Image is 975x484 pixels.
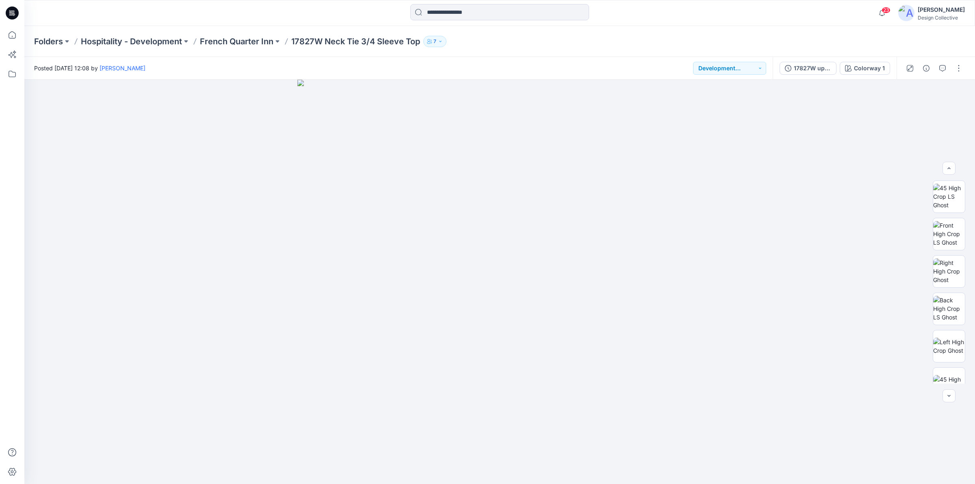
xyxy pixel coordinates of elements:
img: Right High Crop Ghost [933,258,965,284]
img: eyJhbGciOiJIUzI1NiIsImtpZCI6IjAiLCJzbHQiOiJzZXMiLCJ0eXAiOiJKV1QifQ.eyJkYXRhIjp7InR5cGUiOiJzdG9yYW... [297,80,702,484]
a: Hospitality - Development [81,36,182,47]
button: Colorway 1 [840,62,890,75]
div: [PERSON_NAME] [918,5,965,15]
span: Posted [DATE] 12:08 by [34,64,145,72]
img: 45 High Crop [933,375,965,392]
button: 7 [423,36,446,47]
img: Front High Crop LS Ghost [933,221,965,247]
div: Design Collective [918,15,965,21]
a: French Quarter Inn [200,36,273,47]
img: 45 High Crop LS Ghost [933,184,965,209]
a: [PERSON_NAME] [100,65,145,72]
div: 17827W upload to stylezone with tie [794,64,831,73]
button: 17827W upload to stylezone with tie [780,62,836,75]
p: 7 [433,37,436,46]
span: 23 [882,7,890,13]
div: Colorway 1 [854,64,885,73]
img: Left High Crop Ghost [933,338,965,355]
a: Folders [34,36,63,47]
button: Details [920,62,933,75]
img: Back High Crop LS Ghost [933,296,965,321]
img: avatar [898,5,914,21]
p: 17827W Neck Tie 3/4 Sleeve Top [291,36,420,47]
